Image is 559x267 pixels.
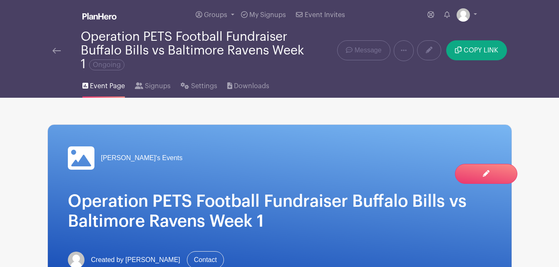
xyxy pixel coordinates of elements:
div: Operation PETS Football Fundraiser Buffalo Bills vs Baltimore Ravens Week 1 [81,30,307,71]
span: My Signups [249,12,286,18]
span: COPY LINK [464,47,498,54]
span: Signups [145,81,171,91]
span: Event Invites [305,12,345,18]
span: Downloads [234,81,269,91]
a: Event Page [82,71,125,98]
span: [PERSON_NAME]'s Events [101,153,183,163]
span: Event Page [90,81,125,91]
span: Settings [191,81,217,91]
span: Message [355,45,382,55]
button: COPY LINK [446,40,507,60]
span: Groups [204,12,227,18]
a: Signups [135,71,171,98]
a: Settings [181,71,217,98]
span: Created by [PERSON_NAME] [91,255,180,265]
img: logo_white-6c42ec7e38ccf1d336a20a19083b03d10ae64f83f12c07503d8b9e83406b4c7d.svg [82,13,117,20]
a: Downloads [227,71,269,98]
h1: Operation PETS Football Fundraiser Buffalo Bills vs Baltimore Ravens Week 1 [68,191,492,231]
img: back-arrow-29a5d9b10d5bd6ae65dc969a981735edf675c4d7a1fe02e03b50dbd4ba3cdb55.svg [52,48,61,54]
a: Message [337,40,390,60]
img: default-ce2991bfa6775e67f084385cd625a349d9dcbb7a52a09fb2fda1e96e2d18dcdb.png [457,8,470,22]
span: Ongoing [89,59,124,70]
